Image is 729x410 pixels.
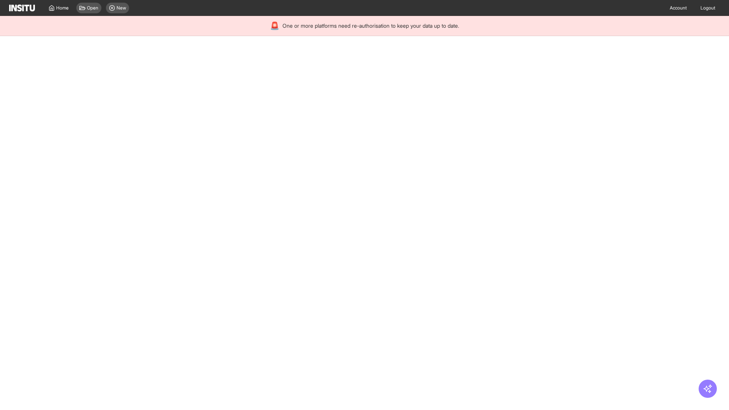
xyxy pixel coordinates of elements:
[117,5,126,11] span: New
[87,5,98,11] span: Open
[270,20,279,31] div: 🚨
[9,5,35,11] img: Logo
[56,5,69,11] span: Home
[282,22,459,30] span: One or more platforms need re-authorisation to keep your data up to date.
